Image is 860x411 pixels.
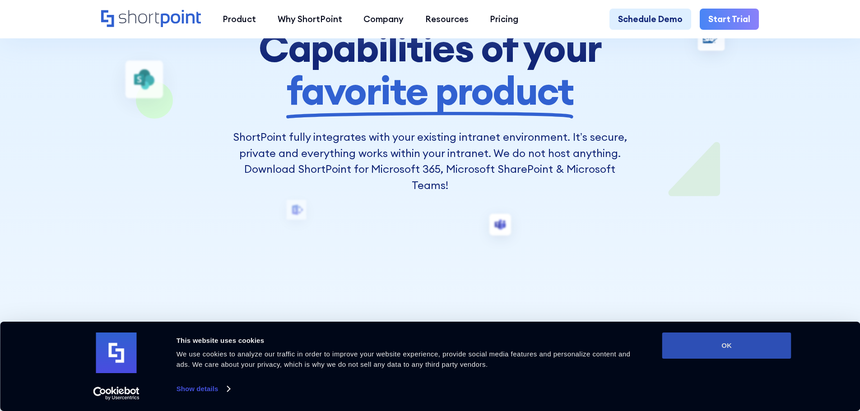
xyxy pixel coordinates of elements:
[101,10,201,28] a: Home
[267,9,353,30] a: Why ShortPoint
[479,9,530,30] a: Pricing
[662,332,791,359] button: OK
[212,9,267,30] a: Product
[700,9,759,30] a: Start Trial
[223,13,256,26] div: Product
[697,306,860,411] iframe: Chat Widget
[177,382,230,396] a: Show details
[609,9,691,30] a: Schedule Demo
[177,350,631,368] span: We use cookies to analyze our traffic in order to improve your website experience, provide social...
[278,13,342,26] div: Why ShortPoint
[177,335,642,346] div: This website uses cookies
[286,69,574,112] span: favorite product
[414,9,479,30] a: Resources
[363,13,404,26] div: Company
[228,129,632,194] p: ShortPoint fully integrates with your existing intranet environment. It’s secure, private and eve...
[425,13,469,26] div: Resources
[77,387,156,400] a: Usercentrics Cookiebot - opens in a new window
[96,332,137,373] img: logo
[353,9,414,30] a: Company
[490,13,518,26] div: Pricing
